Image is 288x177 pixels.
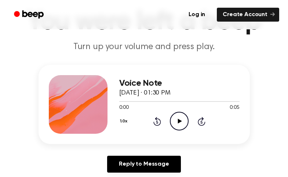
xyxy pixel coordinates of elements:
a: Create Account [217,8,279,22]
p: Turn up your volume and press play. [9,41,279,53]
span: 0:05 [230,104,239,112]
a: Beep [9,8,50,22]
a: Reply to Message [107,156,181,173]
button: 1.0x [119,115,130,128]
h3: Voice Note [119,78,240,88]
span: [DATE] · 01:30 PM [119,90,171,96]
span: 0:00 [119,104,129,112]
a: Log in [181,6,212,23]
